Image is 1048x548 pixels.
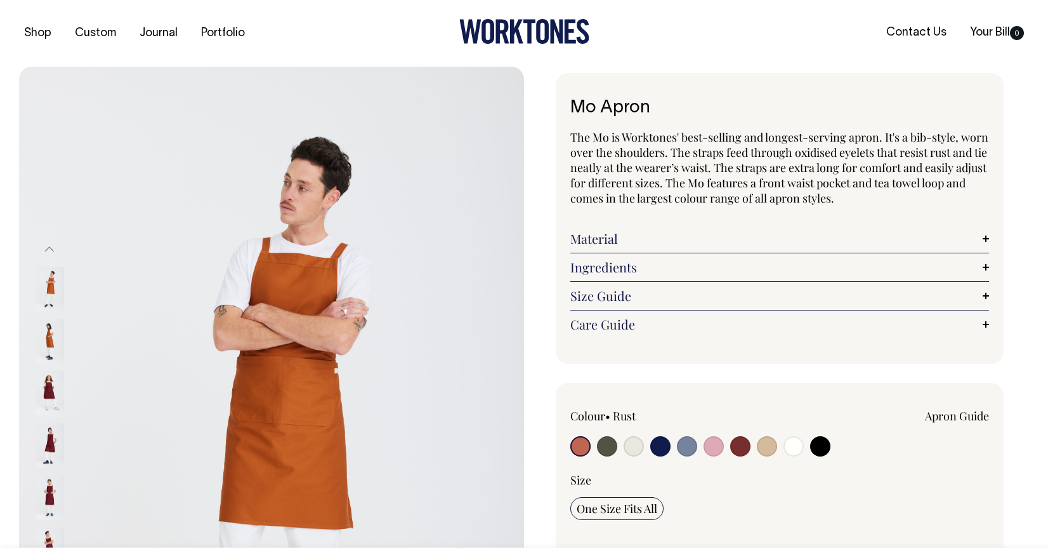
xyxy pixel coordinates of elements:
[36,371,64,416] img: burgundy
[577,501,657,516] span: One Size Fits All
[570,497,664,520] input: One Size Fits All
[19,23,56,44] a: Shop
[570,472,989,488] div: Size
[570,317,989,332] a: Care Guide
[570,231,989,246] a: Material
[605,408,610,424] span: •
[965,22,1029,43] a: Your Bill0
[881,22,952,43] a: Contact Us
[570,408,738,424] div: Colour
[1010,26,1024,40] span: 0
[570,130,988,206] span: The Mo is Worktones' best-selling and longest-serving apron. It's a bib-style, worn over the shou...
[36,319,64,364] img: rust
[36,476,64,520] img: burgundy
[36,424,64,468] img: burgundy
[570,98,989,118] h1: Mo Apron
[70,23,121,44] a: Custom
[613,408,636,424] label: Rust
[196,23,250,44] a: Portfolio
[570,260,989,275] a: Ingredients
[134,23,183,44] a: Journal
[925,408,989,424] a: Apron Guide
[36,267,64,312] img: rust
[40,235,59,264] button: Previous
[570,288,989,304] a: Size Guide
